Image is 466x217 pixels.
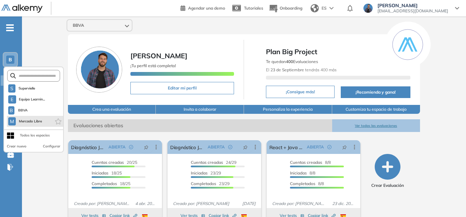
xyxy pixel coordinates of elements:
button: pushpin [337,142,352,153]
button: ¡Consigue más! [266,86,335,98]
span: Creado por: [PERSON_NAME] [71,201,132,207]
span: Agendar una demo [188,5,225,11]
span: Completados [92,181,117,186]
span: E [11,97,13,102]
span: pushpin [342,144,347,150]
span: Cuentas creadas [290,160,322,165]
div: Todos los espacios [20,133,50,138]
button: Crear Evaluación [371,154,404,189]
button: Ver todas las evaluaciones [332,119,420,132]
span: Onboarding [280,5,302,11]
a: Diagnóstico Javascript N1 y N2 [71,140,106,154]
span: [PERSON_NAME] [130,51,187,60]
b: 400 [286,59,293,64]
span: ABIERTA [307,144,324,150]
span: Creado por: [PERSON_NAME] [170,201,232,207]
span: ABIERTA [108,144,126,150]
span: ES [322,5,327,11]
a: Diagnóstico Java N1 y N2 [170,140,205,154]
span: Completados [290,181,315,186]
span: BBVA [17,108,28,113]
span: Cuentas creadas [191,160,223,165]
span: Tutoriales [244,5,263,11]
span: B [10,108,13,113]
span: 8/8 [290,181,324,186]
span: Te quedan Evaluaciones [266,59,318,64]
span: Mercado Libre [19,119,42,124]
span: 8/8 [290,160,331,165]
img: Foto de perfil [76,47,122,93]
span: 8/8 [290,170,315,176]
span: check-circle [228,145,232,149]
button: pushpin [238,142,253,153]
span: [PERSON_NAME] [377,3,448,8]
span: Iniciadas [191,170,208,176]
span: B [9,57,12,62]
span: check-circle [129,145,133,149]
span: 4 abr. 2025 [132,201,159,207]
span: pushpin [144,144,149,150]
a: React + Java 202412 [269,140,304,154]
img: Logo [1,4,43,13]
b: 23 de Septiembre [270,67,304,72]
span: Plan Big Project [266,47,410,57]
span: Iniciadas [290,170,307,176]
span: El tendrás 400 más [266,67,337,72]
button: Crea una evaluación [68,105,156,114]
button: ¡Recomienda y gana! [341,86,410,98]
span: 23 dic. 2024 [329,201,357,207]
button: Configurar [43,144,60,149]
button: Onboarding [269,1,302,16]
a: Agendar una demo [180,3,225,12]
span: 18/25 [92,181,130,186]
span: 23/29 [191,181,230,186]
img: arrow [329,7,334,10]
button: Invita a colaborar [156,105,244,114]
img: world [311,4,319,12]
span: Iniciadas [92,170,108,176]
button: Editar mi perfil [130,82,234,94]
span: check-circle [327,145,331,149]
span: 24/29 [191,160,236,165]
span: ABIERTA [208,144,225,150]
span: Evaluaciones abiertas [68,119,332,132]
span: [DATE] [240,201,258,207]
button: pushpin [139,142,154,153]
span: [EMAIL_ADDRESS][DOMAIN_NAME] [377,8,448,14]
span: S [10,86,13,91]
button: Personaliza la experiencia [244,105,332,114]
span: 23/29 [191,170,221,176]
span: Supervielle [18,86,36,91]
button: Crear nuevo [7,144,26,149]
span: BBVA [73,23,84,28]
span: Equipo Learnin... [19,97,45,102]
span: M [10,119,14,124]
i: - [6,27,14,28]
span: 18/25 [92,170,122,176]
span: 20/25 [92,160,137,165]
span: Completados [191,181,216,186]
span: Crear Evaluación [371,182,404,189]
span: Cuentas creadas [92,160,124,165]
span: ¡Tu perfil está completo! [130,63,176,68]
span: Creado por: [PERSON_NAME] [269,201,330,207]
button: Customiza tu espacio de trabajo [332,105,420,114]
span: pushpin [243,144,248,150]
